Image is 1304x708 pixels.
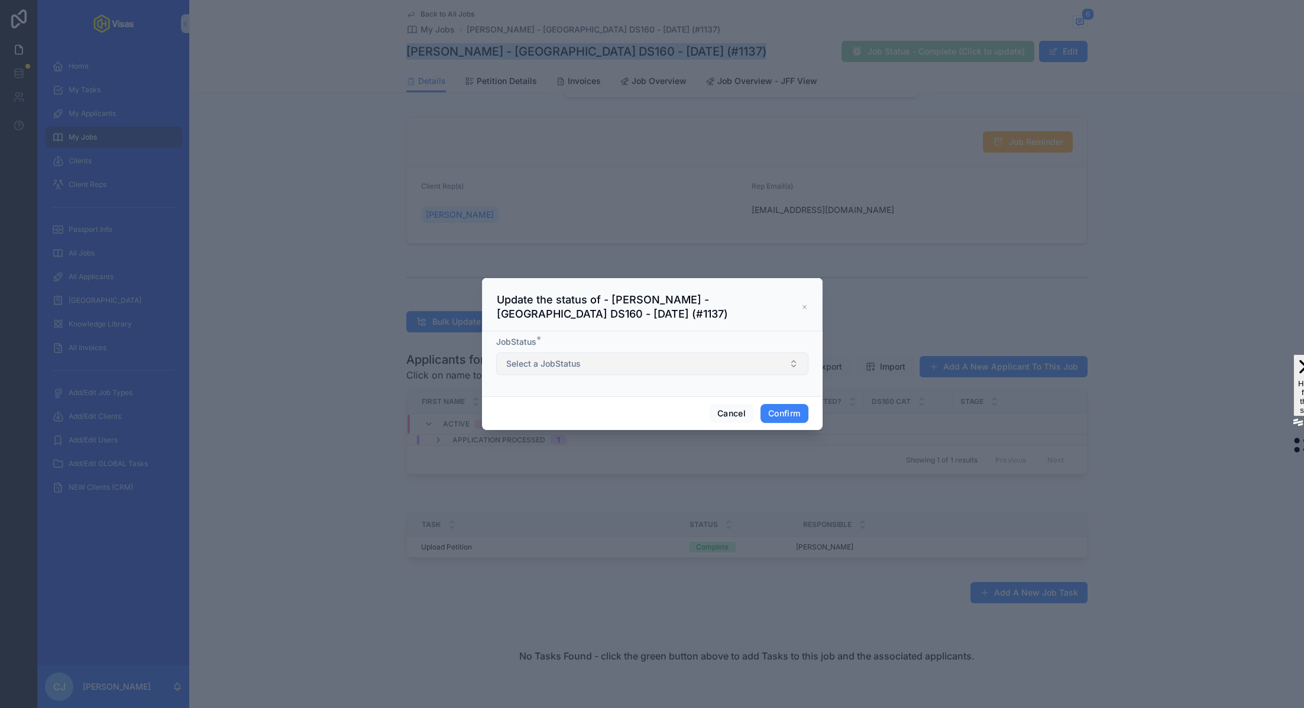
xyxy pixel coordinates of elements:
button: Confirm [761,404,808,423]
button: Cancel [710,404,753,423]
span: Select a JobStatus [506,358,581,370]
button: Select Button [496,353,808,375]
span: JobStatus [496,337,536,347]
h3: Update the status of - [PERSON_NAME] - [GEOGRAPHIC_DATA] DS160 - [DATE] (#1137) [497,293,801,321]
